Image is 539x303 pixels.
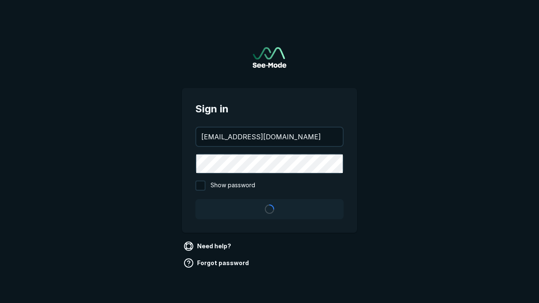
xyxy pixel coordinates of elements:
img: See-Mode Logo [253,47,286,68]
span: Sign in [195,101,344,117]
a: Forgot password [182,256,252,270]
input: your@email.com [196,128,343,146]
a: Need help? [182,239,235,253]
a: Go to sign in [253,47,286,68]
span: Show password [211,181,255,191]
